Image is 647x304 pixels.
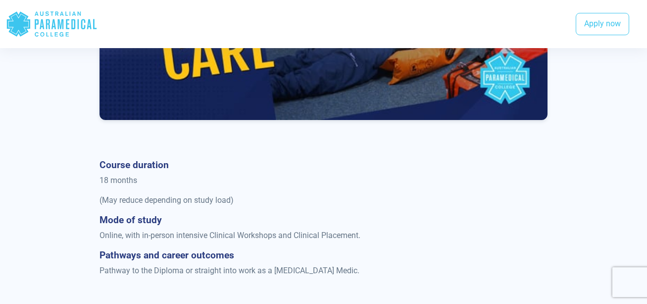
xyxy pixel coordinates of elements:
div: Australian Paramedical College [6,8,98,40]
strong: Mode of study [100,214,162,226]
a: Apply now [576,13,629,36]
p: (May reduce depending on study load) [100,194,547,206]
p: 18 months [100,175,547,186]
strong: Course duration [100,159,169,171]
strong: Pathways and career outcomes [100,249,234,261]
p: Online, with in-person intensive Clinical Workshops and Clinical Placement. [100,230,547,242]
p: Pathway to the Diploma or straight into work as a [MEDICAL_DATA] Medic. [100,265,547,277]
